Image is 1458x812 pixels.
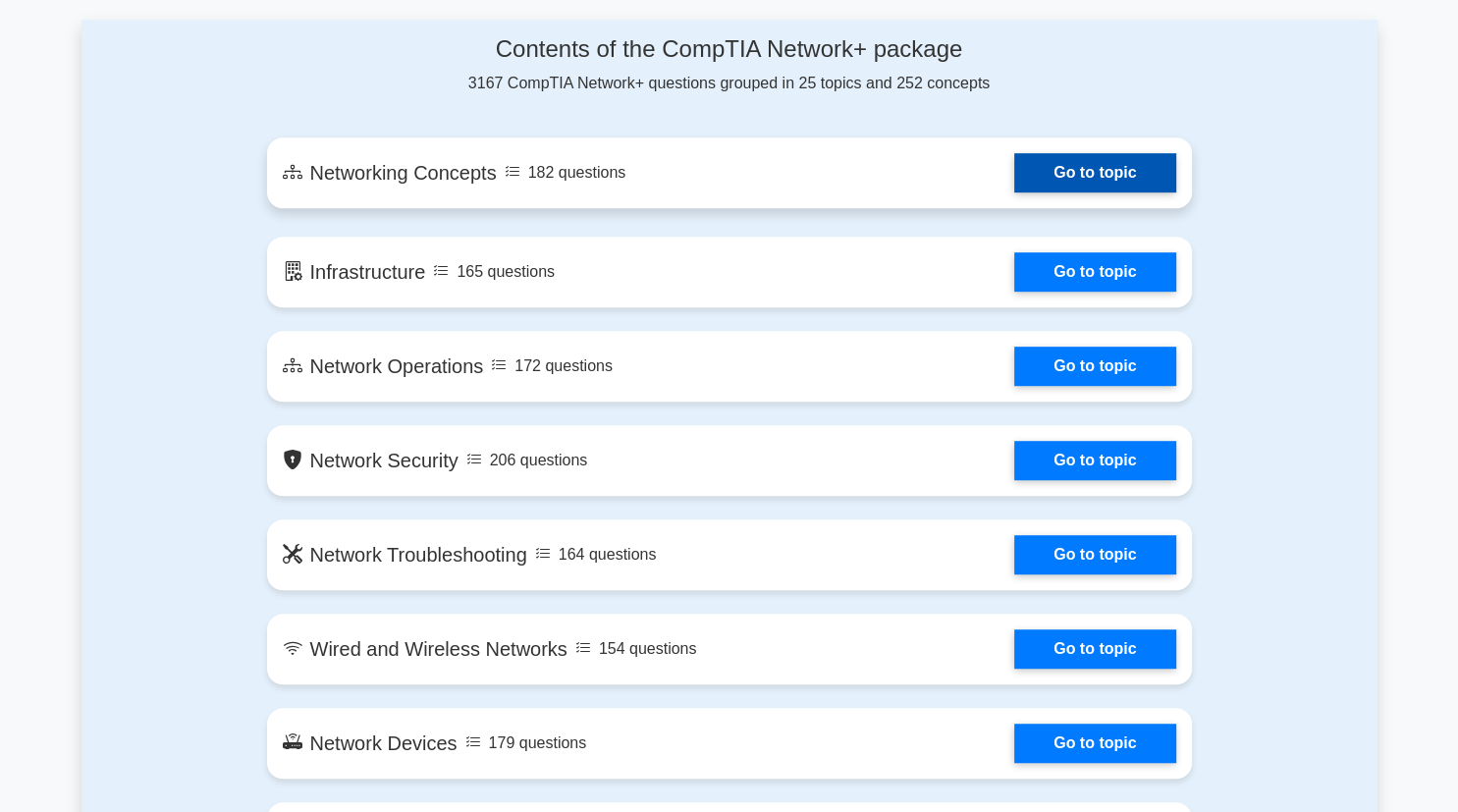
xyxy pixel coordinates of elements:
a: Go to topic [1014,153,1175,192]
a: Go to topic [1014,347,1175,386]
a: Go to topic [1014,535,1175,574]
a: Go to topic [1014,629,1175,669]
h4: Contents of the CompTIA Network+ package [267,35,1192,64]
a: Go to topic [1014,441,1175,480]
div: 3167 CompTIA Network+ questions grouped in 25 topics and 252 concepts [267,35,1192,95]
a: Go to topic [1014,252,1175,292]
a: Go to topic [1014,724,1175,763]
